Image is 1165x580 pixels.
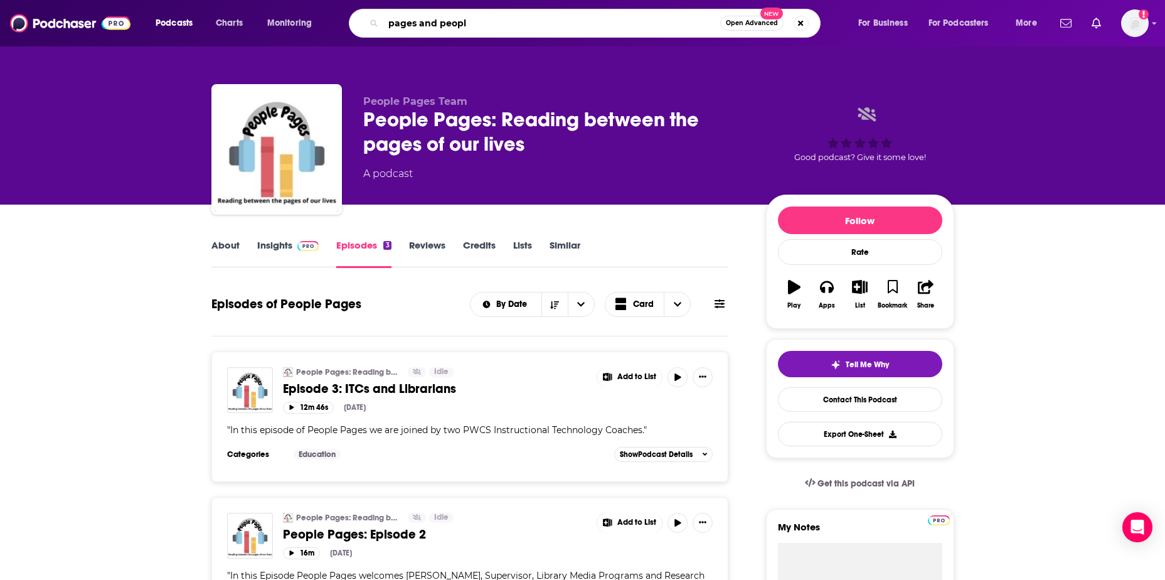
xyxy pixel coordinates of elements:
a: Idle [429,367,454,377]
a: Idle [429,513,454,523]
button: open menu [147,13,209,33]
div: Play [787,302,801,309]
input: Search podcasts, credits, & more... [383,13,720,33]
a: Reviews [409,239,445,268]
span: " " [227,424,647,436]
div: [DATE] [330,549,352,557]
button: open menu [471,300,541,309]
span: Tell Me Why [846,360,889,370]
button: 16m [283,547,320,559]
div: Open Intercom Messenger [1122,512,1152,542]
button: Show profile menu [1121,9,1149,37]
img: Podchaser Pro [297,241,319,251]
span: For Podcasters [928,14,989,32]
a: About [211,239,240,268]
span: Card [633,300,654,309]
span: New [760,8,783,19]
button: open menu [1007,13,1053,33]
button: Show More Button [597,367,662,387]
span: Idle [434,512,449,524]
h1: Episodes of People Pages [211,296,361,312]
a: People Pages: Reading between the pages of our lives [283,513,293,523]
img: User Profile [1121,9,1149,37]
button: open menu [849,13,923,33]
span: Good podcast? Give it some love! [794,153,926,162]
img: People Pages: Reading between the pages of our lives [214,87,339,212]
span: Charts [216,14,243,32]
span: Add to List [617,518,656,527]
span: Show Podcast Details [620,450,693,459]
a: Show notifications dropdown [1087,13,1106,34]
button: Choose View [605,292,691,317]
a: Episode 3: ITCs and Librarians [283,381,588,397]
a: Lists [513,239,532,268]
span: People Pages Team [363,95,467,107]
div: A podcast [363,166,413,181]
button: ShowPodcast Details [614,447,713,462]
span: By Date [496,300,531,309]
span: Podcasts [156,14,193,32]
a: People Pages: Episode 2 [283,527,588,542]
button: Bookmark [876,272,909,317]
button: Share [909,272,942,317]
button: open menu [568,293,594,316]
button: Show More Button [597,513,662,533]
button: Follow [778,207,942,234]
svg: Add a profile image [1139,9,1149,19]
a: Get this podcast via API [795,468,925,499]
button: Show More Button [693,513,713,533]
a: Show notifications dropdown [1055,13,1077,34]
span: Logged in as KSteele [1121,9,1149,37]
span: People Pages: Episode 2 [283,527,426,542]
img: People Pages: Episode 2 [227,513,273,559]
button: Apps [811,272,843,317]
span: Get this podcast via API [817,478,915,489]
span: Monitoring [267,14,312,32]
span: In this episode of People Pages we are joined by two PWCS Instructional Technology Coaches. [230,424,644,436]
a: Contact This Podcast [778,387,942,412]
div: Apps [819,302,835,309]
div: Good podcast? Give it some love! [766,95,954,173]
img: tell me why sparkle [831,360,841,370]
button: open menu [258,13,328,33]
button: 12m 46s [283,402,334,414]
img: People Pages: Reading between the pages of our lives [283,367,293,377]
button: List [843,272,876,317]
div: Rate [778,239,942,265]
a: Similar [550,239,580,268]
button: tell me why sparkleTell Me Why [778,351,942,377]
span: Idle [434,366,449,379]
button: Open AdvancedNew [720,16,784,31]
button: Play [778,272,811,317]
h2: Choose List sort [470,292,595,317]
a: Education [294,449,341,459]
a: Credits [463,239,496,268]
span: Open Advanced [726,20,778,26]
div: Search podcasts, credits, & more... [361,9,833,38]
a: People Pages: Reading between the pages of our lives [296,367,400,377]
a: Charts [208,13,250,33]
div: List [855,302,865,309]
h3: Categories [227,449,284,459]
div: Bookmark [878,302,907,309]
div: [DATE] [344,403,366,412]
img: Podchaser - Follow, Share and Rate Podcasts [10,11,130,35]
img: Episode 3: ITCs and Librarians [227,367,273,413]
a: Episodes3 [336,239,391,268]
div: Share [917,302,934,309]
a: Pro website [928,513,950,525]
span: More [1016,14,1037,32]
div: 3 [383,241,391,250]
span: Episode 3: ITCs and Librarians [283,381,456,397]
span: Add to List [617,372,656,382]
button: open menu [920,13,1007,33]
a: People Pages: Reading between the pages of our lives [296,513,400,523]
label: My Notes [778,521,942,543]
span: For Business [858,14,908,32]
